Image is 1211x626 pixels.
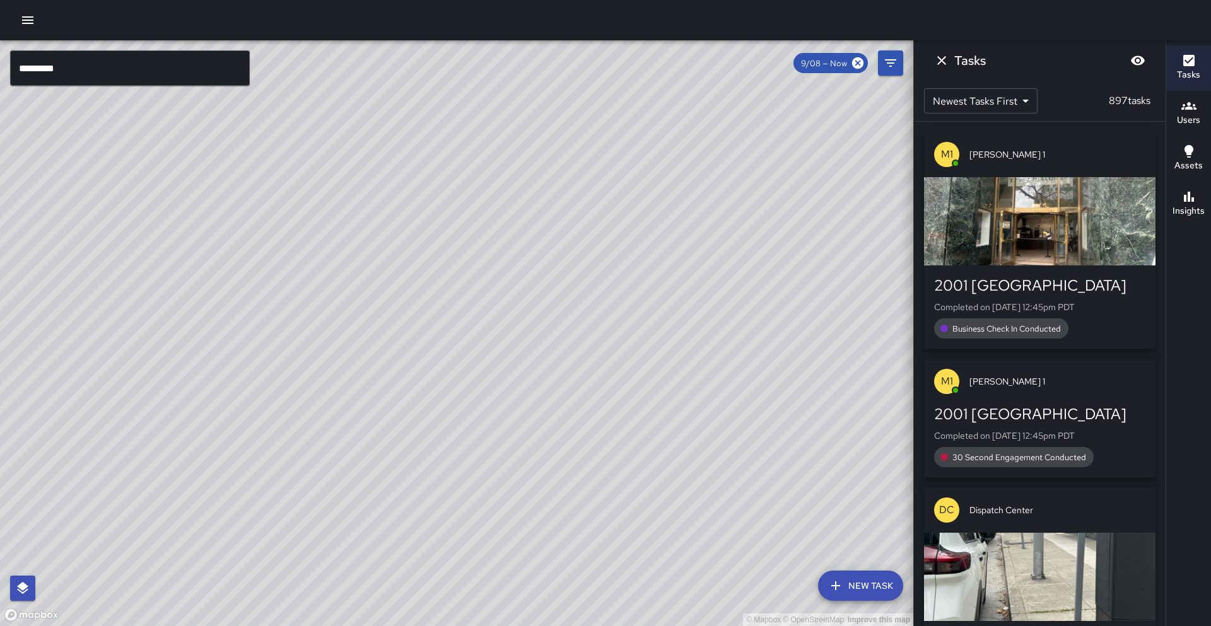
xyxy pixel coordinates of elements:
[941,147,953,162] p: M1
[939,502,954,518] p: DC
[878,50,903,76] button: Filters
[934,429,1145,442] p: Completed on [DATE] 12:45pm PDT
[954,50,986,71] h6: Tasks
[1166,45,1211,91] button: Tasks
[969,148,1145,161] span: [PERSON_NAME] 1
[1166,91,1211,136] button: Users
[969,375,1145,388] span: [PERSON_NAME] 1
[934,275,1145,296] div: 2001 [GEOGRAPHIC_DATA]
[924,359,1155,477] button: M1[PERSON_NAME] 12001 [GEOGRAPHIC_DATA]Completed on [DATE] 12:45pm PDT30 Second Engagement Conducted
[1177,68,1200,82] h6: Tasks
[1104,93,1155,108] p: 897 tasks
[1177,113,1200,127] h6: Users
[1174,159,1203,173] h6: Assets
[924,132,1155,349] button: M1[PERSON_NAME] 12001 [GEOGRAPHIC_DATA]Completed on [DATE] 12:45pm PDTBusiness Check In Conducted
[934,301,1145,313] p: Completed on [DATE] 12:45pm PDT
[793,58,855,69] span: 9/08 — Now
[1125,48,1150,73] button: Blur
[945,452,1094,463] span: 30 Second Engagement Conducted
[945,323,1068,334] span: Business Check In Conducted
[969,504,1145,516] span: Dispatch Center
[924,88,1038,113] div: Newest Tasks First
[793,53,868,73] div: 9/08 — Now
[1173,204,1205,218] h6: Insights
[934,404,1145,424] div: 2001 [GEOGRAPHIC_DATA]
[818,571,903,601] button: New Task
[941,374,953,389] p: M1
[1166,182,1211,227] button: Insights
[1166,136,1211,182] button: Assets
[929,48,954,73] button: Dismiss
